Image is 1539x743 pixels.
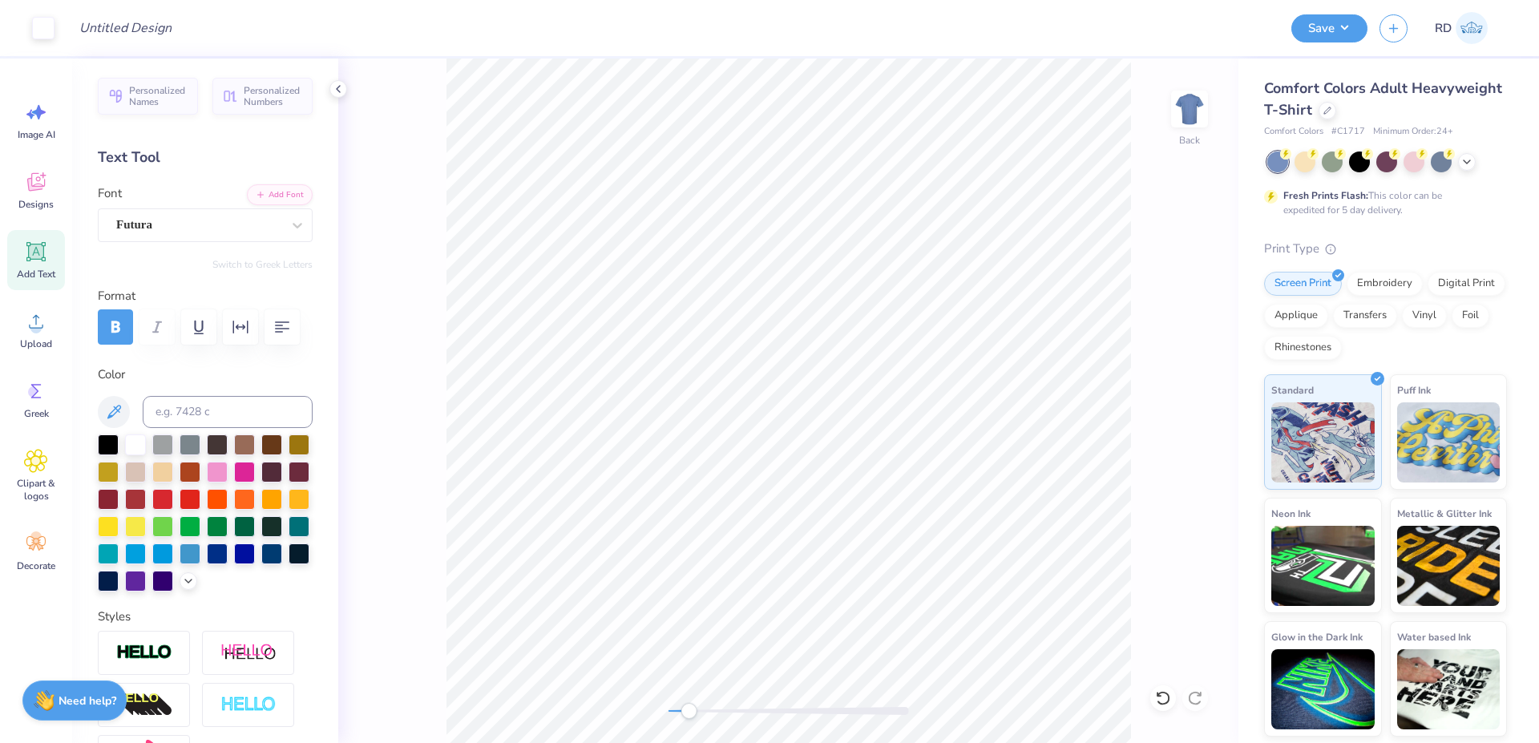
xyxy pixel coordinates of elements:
[1173,93,1206,125] img: Back
[1402,304,1447,328] div: Vinyl
[20,337,52,350] span: Upload
[1456,12,1488,44] img: Rommel Del Rosario
[1271,628,1363,645] span: Glow in the Dark Ink
[1271,505,1311,522] span: Neon Ink
[247,184,313,205] button: Add Font
[67,12,184,44] input: Untitled Design
[1271,526,1375,606] img: Neon Ink
[98,365,313,384] label: Color
[129,85,188,107] span: Personalized Names
[681,703,697,719] div: Accessibility label
[1283,189,1368,202] strong: Fresh Prints Flash:
[98,184,122,203] label: Font
[1291,14,1367,42] button: Save
[24,407,49,420] span: Greek
[1264,125,1323,139] span: Comfort Colors
[59,693,116,709] strong: Need help?
[1397,649,1501,729] img: Water based Ink
[1347,272,1423,296] div: Embroidery
[1264,336,1342,360] div: Rhinestones
[17,559,55,572] span: Decorate
[116,693,172,718] img: 3D Illusion
[1397,402,1501,483] img: Puff Ink
[1397,382,1431,398] span: Puff Ink
[98,147,313,168] div: Text Tool
[212,258,313,271] button: Switch to Greek Letters
[1271,649,1375,729] img: Glow in the Dark Ink
[1264,240,1507,258] div: Print Type
[18,128,55,141] span: Image AI
[1397,505,1492,522] span: Metallic & Glitter Ink
[1397,526,1501,606] img: Metallic & Glitter Ink
[98,78,198,115] button: Personalized Names
[143,396,313,428] input: e.g. 7428 c
[10,477,63,503] span: Clipart & logos
[1271,402,1375,483] img: Standard
[1179,133,1200,147] div: Back
[1283,188,1480,217] div: This color can be expedited for 5 day delivery.
[1264,79,1502,119] span: Comfort Colors Adult Heavyweight T-Shirt
[1333,304,1397,328] div: Transfers
[244,85,303,107] span: Personalized Numbers
[1452,304,1489,328] div: Foil
[220,643,277,663] img: Shadow
[17,268,55,281] span: Add Text
[1264,304,1328,328] div: Applique
[212,78,313,115] button: Personalized Numbers
[1435,19,1452,38] span: RD
[116,644,172,662] img: Stroke
[1264,272,1342,296] div: Screen Print
[1397,628,1471,645] span: Water based Ink
[220,696,277,714] img: Negative Space
[18,198,54,211] span: Designs
[98,608,131,626] label: Styles
[1271,382,1314,398] span: Standard
[1428,12,1495,44] a: RD
[1331,125,1365,139] span: # C1717
[98,287,313,305] label: Format
[1373,125,1453,139] span: Minimum Order: 24 +
[1428,272,1505,296] div: Digital Print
